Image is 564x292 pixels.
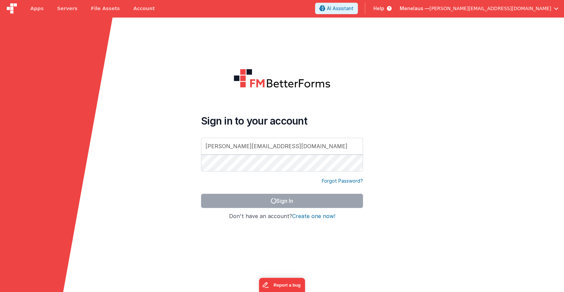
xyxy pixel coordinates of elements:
span: AI Assistant [327,5,354,12]
span: Apps [30,5,44,12]
button: Menelaus — [PERSON_NAME][EMAIL_ADDRESS][DOMAIN_NAME] [400,5,559,12]
span: Menelaus — [400,5,429,12]
h4: Sign in to your account [201,115,363,127]
span: [PERSON_NAME][EMAIL_ADDRESS][DOMAIN_NAME] [429,5,551,12]
button: Create one now! [292,213,335,219]
button: AI Assistant [315,3,358,14]
input: Email Address [201,138,363,155]
span: File Assets [91,5,120,12]
span: Servers [57,5,77,12]
h4: Don't have an account? [201,213,363,219]
iframe: Marker.io feedback button [259,278,305,292]
a: Forgot Password? [322,178,363,184]
button: Sign In [201,194,363,208]
span: Help [373,5,384,12]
